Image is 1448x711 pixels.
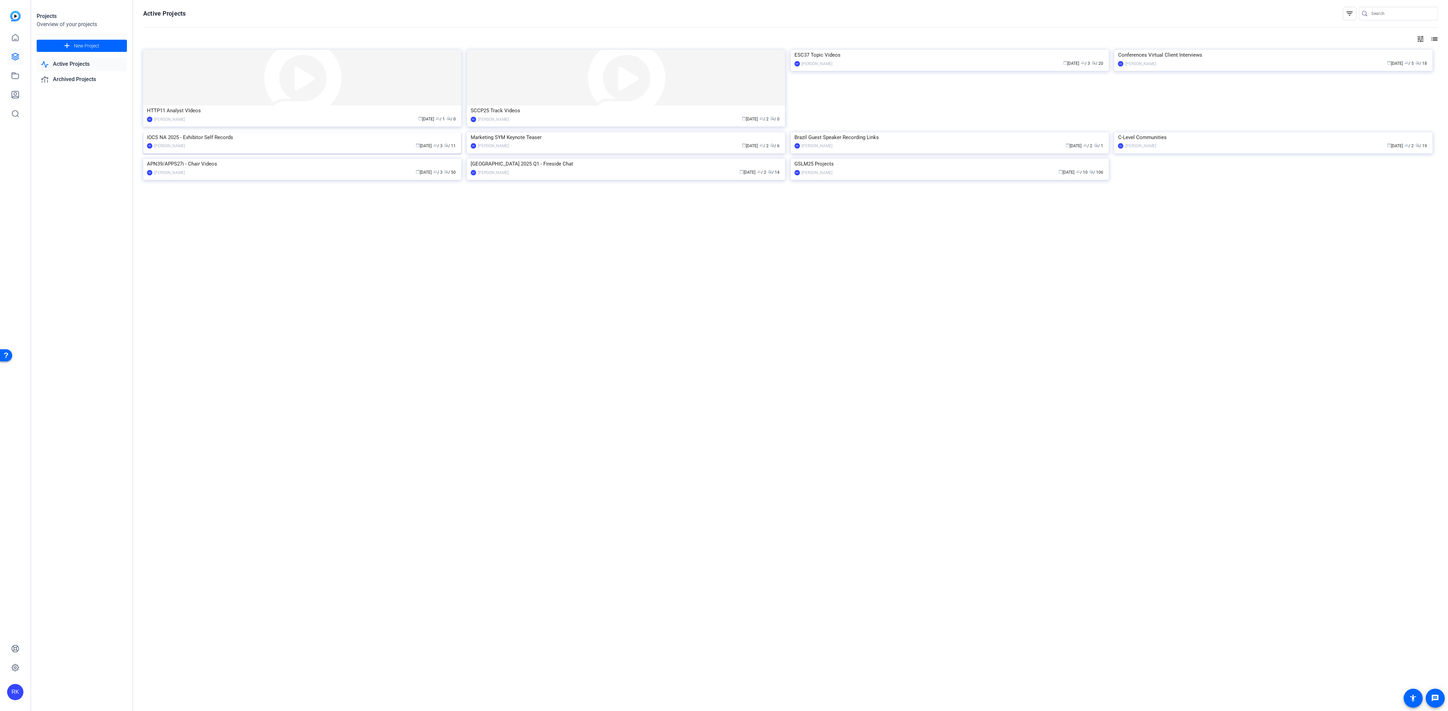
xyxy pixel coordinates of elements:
[1405,143,1409,147] span: group
[802,142,832,149] div: [PERSON_NAME]
[143,9,186,18] h1: Active Projects
[1089,170,1093,174] span: radio
[416,170,432,175] span: [DATE]
[1089,170,1103,175] span: / 106
[436,116,440,120] span: group
[1076,170,1080,174] span: group
[444,170,448,174] span: radio
[757,170,766,175] span: / 2
[444,143,448,147] span: radio
[63,42,71,50] mat-icon: add
[37,40,127,52] button: New Project
[739,170,744,174] span: calendar_today
[147,143,152,149] div: RH
[147,117,152,122] div: RK
[759,116,764,120] span: group
[1058,170,1063,174] span: calendar_today
[794,61,800,66] div: RH
[1387,143,1403,148] span: [DATE]
[1066,143,1082,148] span: [DATE]
[444,143,456,148] span: / 11
[759,117,769,121] span: / 2
[1405,61,1414,66] span: / 5
[1118,132,1428,142] div: C-Level Communities
[1346,9,1354,18] mat-icon: filter_list
[1094,143,1098,147] span: radio
[147,105,457,116] div: HTTP11 Analyst VIdeos
[447,117,456,121] span: / 0
[742,143,746,147] span: calendar_today
[433,170,443,175] span: / 3
[759,143,769,148] span: / 2
[471,132,781,142] div: Marketing SYM Keynote Teaser
[37,20,127,28] div: Overview of your projects
[444,170,456,175] span: / 50
[1094,143,1103,148] span: / 1
[10,11,21,21] img: blue-gradient.svg
[1125,142,1156,149] div: [PERSON_NAME]
[1430,35,1438,43] mat-icon: list
[770,117,779,121] span: / 0
[794,132,1105,142] div: Brazil Guest Speaker Recording Links
[770,143,779,148] span: / 6
[416,143,420,147] span: calendar_today
[1092,61,1096,65] span: radio
[770,143,774,147] span: radio
[1409,694,1417,702] mat-icon: accessibility
[154,116,185,123] div: [PERSON_NAME]
[1081,61,1085,65] span: group
[1092,61,1103,66] span: / 20
[1405,143,1414,148] span: / 2
[471,170,476,175] div: GG
[770,116,774,120] span: radio
[147,159,457,169] div: APN39/APPS27i - Chair Videos
[37,12,127,20] div: Projects
[1387,61,1391,65] span: calendar_today
[802,169,832,176] div: [PERSON_NAME]
[1416,35,1425,43] mat-icon: tune
[471,117,476,122] div: RH
[742,143,758,148] span: [DATE]
[1387,61,1403,66] span: [DATE]
[794,50,1105,60] div: ESC37 Topic Videos
[1415,61,1419,65] span: radio
[37,57,127,71] a: Active Projects
[768,170,772,174] span: radio
[1431,694,1439,702] mat-icon: message
[1125,60,1156,67] div: [PERSON_NAME]
[759,143,764,147] span: group
[1066,143,1070,147] span: calendar_today
[794,143,800,149] div: RH
[154,142,185,149] div: [PERSON_NAME]
[794,170,800,175] div: RH
[1415,143,1419,147] span: radio
[147,170,152,175] div: RK
[478,169,509,176] div: [PERSON_NAME]
[478,142,509,149] div: [PERSON_NAME]
[74,42,99,50] span: New Project
[1415,61,1427,66] span: / 18
[436,117,445,121] span: / 1
[739,170,755,175] span: [DATE]
[418,116,422,120] span: calendar_today
[471,159,781,169] div: [GEOGRAPHIC_DATA] 2025 Q1 - Fireside Chat
[768,170,779,175] span: / 14
[418,117,434,121] span: [DATE]
[416,170,420,174] span: calendar_today
[1076,170,1088,175] span: / 10
[757,170,761,174] span: group
[1118,143,1123,149] div: GG
[1118,50,1428,60] div: Conferences Virtual Client Interviews
[1083,143,1092,148] span: / 2
[416,143,432,148] span: [DATE]
[433,170,437,174] span: group
[1405,61,1409,65] span: group
[433,143,437,147] span: group
[1387,143,1391,147] span: calendar_today
[742,116,746,120] span: calendar_today
[471,105,781,116] div: SCCP25 Track Videos
[1083,143,1087,147] span: group
[147,132,457,142] div: IOCS NA 2025 - Exhibitor Self Records
[471,143,476,149] div: RK
[742,117,758,121] span: [DATE]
